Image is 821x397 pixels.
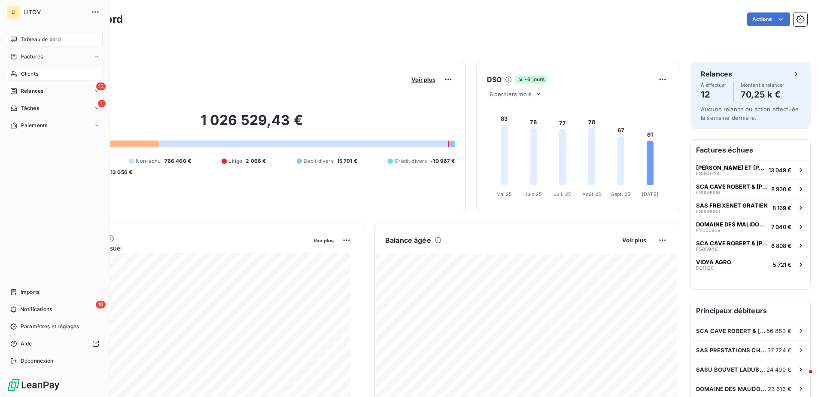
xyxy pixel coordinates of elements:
[21,70,38,78] span: Clients
[228,157,242,165] span: Litige
[691,300,810,321] h6: Principaux débiteurs
[395,157,427,165] span: Crédit divers
[622,237,646,244] span: Voir plus
[696,171,720,176] span: FS059734
[642,191,658,197] tspan: [DATE]
[769,167,791,174] span: 13 049 €
[691,140,810,160] h6: Factures échues
[696,366,766,373] span: SASU BOUVET LADUBAY
[24,9,86,15] span: LITOV
[582,191,601,197] tspan: Août 25
[701,82,727,88] span: À effectuer
[747,12,790,26] button: Actions
[554,191,571,197] tspan: Juil. 25
[696,327,766,334] span: SCA CAVE ROBERT & [PERSON_NAME]
[136,157,161,165] span: Non-échu
[98,100,106,107] span: 1
[49,112,455,137] h2: 1 026 529,43 €
[487,74,502,85] h6: DSO
[772,205,791,211] span: 8 169 €
[524,191,542,197] tspan: Juin 25
[696,183,768,190] span: SCA CAVE ROBERT & [PERSON_NAME]
[792,368,812,388] iframe: Intercom live chat
[21,36,61,43] span: Tableau de bord
[696,347,767,354] span: SAS PRESTATIONS CHARLOT
[7,378,60,392] img: Logo LeanPay
[691,236,810,255] button: SCA CAVE ROBERT & [PERSON_NAME]FS0594136 808 €
[696,259,731,266] span: VIDYA AGRO
[337,157,357,165] span: 15 701 €
[767,347,791,354] span: 37 724 €
[696,247,719,252] span: FS059413
[311,236,336,244] button: Voir plus
[696,240,768,247] span: SCA CAVE ROBERT & [PERSON_NAME]
[620,236,649,244] button: Voir plus
[691,198,810,217] button: SAS FREIXENET GRATIENFS0596838 169 €
[20,305,52,313] span: Notifications
[385,235,431,245] h6: Balance âgée
[7,5,21,19] div: LI
[691,179,810,198] button: SCA CAVE ROBERT & [PERSON_NAME]FS0590068 930 €
[766,366,791,373] span: 24 400 €
[496,191,512,197] tspan: Mai 25
[164,157,191,165] span: 766 460 €
[21,87,43,95] span: Relances
[696,228,721,233] span: FV000969
[409,76,438,83] button: Voir plus
[691,160,810,179] button: [PERSON_NAME] ET [PERSON_NAME]FS05973413 049 €
[430,157,455,165] span: -10 967 €
[696,221,768,228] span: DOMAINE DES MALIDORES
[21,340,32,348] span: Aide
[304,157,334,165] span: Débit divers
[21,104,39,112] span: Tâches
[691,255,810,274] button: VIDYA AGROFC111265 721 €
[313,238,334,244] span: Voir plus
[696,209,720,214] span: FS059683
[691,217,810,236] button: DOMAINE DES MALIDORESFV0009697 040 €
[411,76,435,83] span: Voir plus
[490,91,532,98] span: 6 derniers mois
[96,301,106,308] span: 19
[701,88,727,101] h4: 12
[771,242,791,249] span: 6 808 €
[741,88,785,101] h4: 70,25 k €
[768,385,791,392] span: 23 616 €
[246,157,266,165] span: 2 066 €
[21,122,47,129] span: Paiements
[696,190,720,195] span: FS059006
[696,202,768,209] span: SAS FREIXENET GRATIEN
[21,323,79,330] span: Paramètres et réglages
[21,53,43,61] span: Factures
[611,191,630,197] tspan: Sept. 25
[21,357,54,365] span: Déconnexion
[21,288,40,296] span: Imports
[108,168,132,176] span: -13 056 €
[96,82,106,90] span: 12
[49,244,307,253] span: Chiffre d'affaires mensuel
[7,337,103,351] a: Aide
[701,69,732,79] h6: Relances
[696,385,768,392] span: DOMAINE DES MALIDORES
[766,327,791,334] span: 56 883 €
[696,164,765,171] span: [PERSON_NAME] ET [PERSON_NAME]
[696,266,714,271] span: FC11126
[771,186,791,192] span: 8 930 €
[741,82,785,88] span: Montant à relancer
[773,261,791,268] span: 5 721 €
[515,76,547,83] span: -6 jours
[701,106,799,121] span: Aucune relance ou action effectuée la semaine dernière.
[771,223,791,230] span: 7 040 €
